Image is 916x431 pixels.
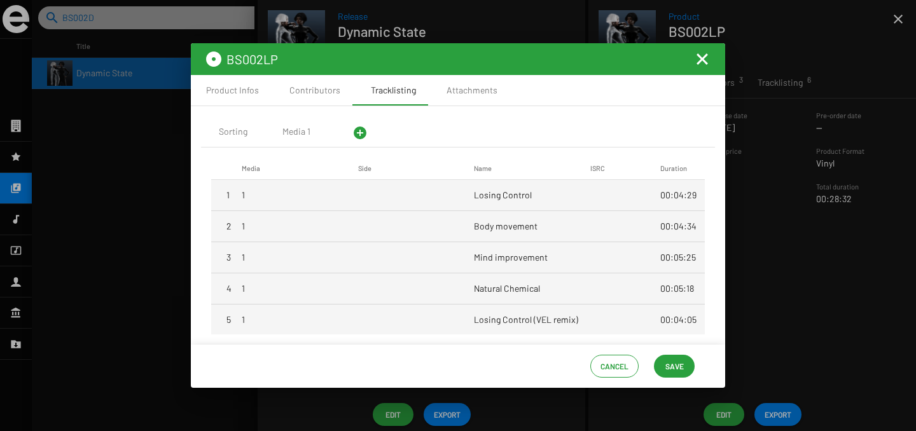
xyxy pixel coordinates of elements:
mat-cell: 00:05:25 [660,242,705,273]
mat-header-cell: Duration [660,158,705,179]
mat-cell: 00:05:18 [660,273,705,304]
mat-cell: 1 [242,304,358,335]
div: Attachments [447,84,497,97]
span: Losing Control (VEL remix) [474,313,578,326]
mat-cell: 1 [211,180,242,210]
div: Product Infos [206,84,259,97]
mat-header-cell: Media [242,158,358,179]
mat-cell: 1 [242,180,358,210]
button: Save [654,355,695,378]
mat-cell: 2 [211,211,242,242]
button: Fermer la fenêtre [695,51,710,67]
mat-cell: 00:04:34 [660,211,705,242]
div: Sorting [219,125,247,138]
span: Cancel [600,355,628,378]
span: BS002LP [226,51,278,67]
span: Body movement [474,220,538,233]
mat-icon: add_circle [352,125,368,140]
mat-header-cell: Side [358,158,475,179]
mat-cell: 1 [242,242,358,273]
div: Media 1 [282,125,310,138]
mat-cell: 5 [211,304,242,335]
mat-header-cell: ISRC [590,158,660,179]
div: Tracklisting [371,84,416,97]
mat-cell: 1 [242,273,358,304]
button: Cancel [590,355,639,378]
mat-cell: 00:04:05 [660,304,705,335]
mat-cell: 1 [242,211,358,242]
span: Save [665,355,684,378]
mat-header-cell: Name [474,158,590,179]
span: Losing Control [474,189,532,202]
div: Contributors [289,84,340,97]
mat-cell: 00:04:29 [660,180,705,210]
span: Natural Chemical [474,282,540,295]
span: Mind improvement [474,251,548,264]
mat-cell: 3 [211,242,242,273]
mat-cell: 4 [211,273,242,304]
